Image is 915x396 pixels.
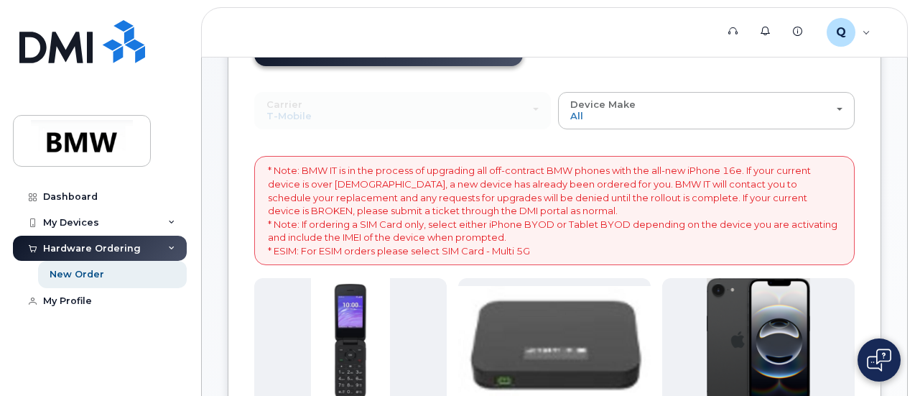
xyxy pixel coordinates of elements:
[836,24,846,41] span: Q
[867,349,891,372] img: Open chat
[817,18,881,47] div: QTE1366
[570,98,636,110] span: Device Make
[268,164,841,257] p: * Note: BMW IT is in the process of upgrading all off-contract BMW phones with the all-new iPhone...
[558,92,855,129] button: Device Make All
[570,110,583,121] span: All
